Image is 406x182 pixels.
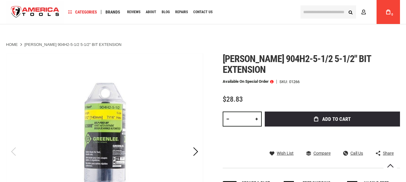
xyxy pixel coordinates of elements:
a: store logo [6,1,64,23]
a: Reviews [124,8,143,16]
a: Home [6,42,18,47]
a: Compare [306,151,331,156]
strong: SKU [279,80,289,84]
a: Blog [159,8,172,16]
span: Brands [105,10,120,14]
iframe: Secure express checkout frame [264,128,401,131]
a: Categories [66,8,100,16]
span: Compare [313,151,331,155]
span: Reviews [127,10,140,14]
a: About [143,8,159,16]
span: Contact Us [193,10,212,14]
p: Available on Special Order [223,79,273,84]
span: 0 [391,13,393,16]
span: Share [383,151,394,155]
button: Search [345,6,356,18]
a: Wish List [270,151,294,156]
strong: [PERSON_NAME] 904H2-5-1/2 5-1/2" Bit Extension [24,42,121,47]
button: Add to Cart [265,112,400,127]
span: Categories [68,10,97,14]
div: 01266 [289,80,300,84]
span: Call Us [350,151,363,155]
span: Add to Cart [322,117,351,122]
a: Contact Us [191,8,215,16]
a: Repairs [172,8,191,16]
span: [PERSON_NAME] 904h2-5-1/2 5-1/2" bit extension [223,53,371,75]
span: Wish List [277,151,294,155]
img: America Tools [6,1,64,23]
span: $28.83 [223,95,243,103]
span: Blog [162,10,170,14]
span: Repairs [175,10,188,14]
a: Brands [103,8,123,16]
a: Call Us [343,151,363,156]
span: About [146,10,156,14]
